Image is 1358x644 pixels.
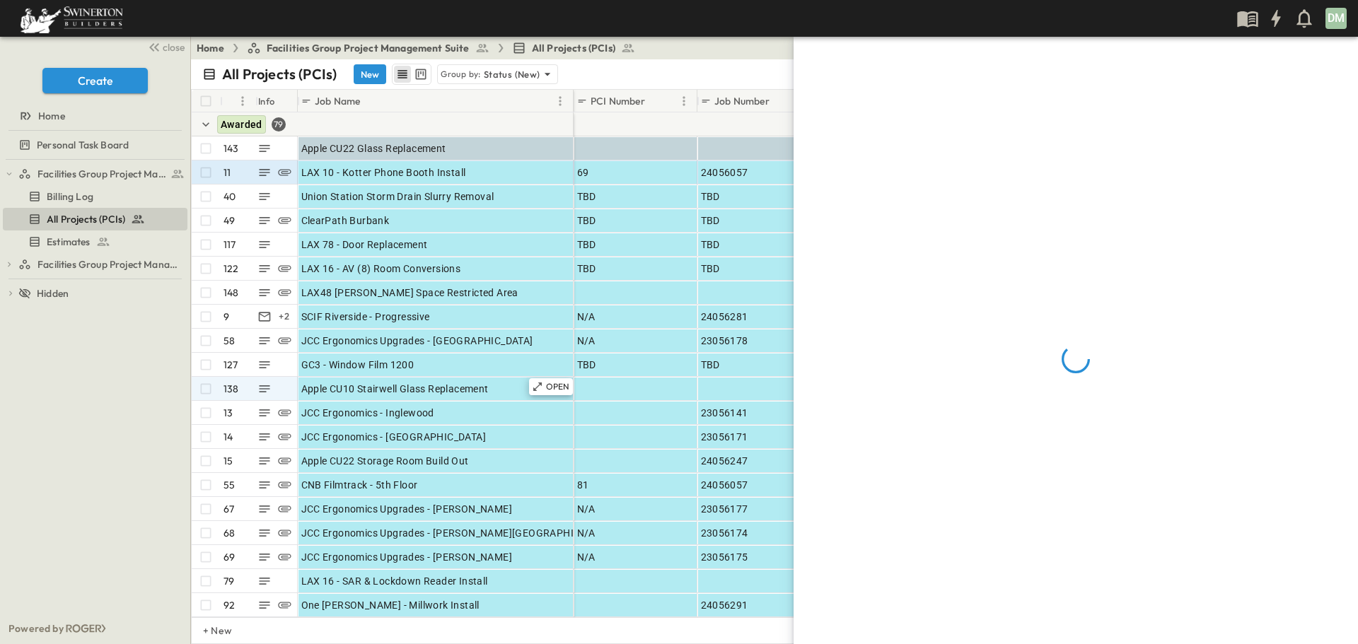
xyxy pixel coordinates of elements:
span: JCC Ergonomics Upgrades - [PERSON_NAME][GEOGRAPHIC_DATA] [301,526,613,540]
span: GC3 - Window Film 1200 [301,358,414,372]
p: 40 [224,189,236,204]
p: Job Name [315,94,360,108]
span: 23056141 [701,406,748,420]
span: TBD [701,213,720,228]
span: LAX 10 - Kotter Phone Booth Install [301,165,466,180]
span: 23056171 [701,430,748,444]
p: 49 [224,213,235,228]
span: JCC Ergonomics Upgrades - [PERSON_NAME] [301,550,513,564]
p: OPEN [546,381,570,392]
div: DM [1325,8,1347,29]
span: 24056291 [701,598,748,612]
span: Facilities Group Project Management Suite [37,167,167,181]
span: Apple CU10 Stairwell Glass Replacement [301,382,489,396]
span: N/A [577,334,596,348]
span: JCC Ergonomics Upgrades - [GEOGRAPHIC_DATA] [301,334,533,348]
span: TBD [701,358,720,372]
span: TBD [577,262,596,276]
p: 13 [224,406,233,420]
p: 67 [224,502,234,516]
div: + 2 [276,308,293,325]
p: 9 [224,310,229,324]
span: 24056057 [701,478,748,492]
span: Personal Task Board [37,138,129,152]
nav: breadcrumbs [197,41,644,55]
span: Home [38,109,65,123]
span: Estimates [47,235,91,249]
span: CNB Filmtrack - 5th Floor [301,478,418,492]
span: One [PERSON_NAME] - Millwork Install [301,598,480,612]
div: 79 [272,117,286,131]
span: N/A [577,526,596,540]
span: Apple CU22 Glass Replacement [301,141,446,156]
span: 24056057 [701,165,748,180]
p: 92 [224,598,235,612]
div: table view [392,64,431,85]
button: Menu [234,93,251,110]
span: TBD [577,213,596,228]
p: + New [203,623,211,638]
p: 117 [224,238,236,252]
p: Group by: [441,67,481,81]
p: 11 [224,165,231,180]
span: N/A [577,310,596,324]
button: Sort [648,93,663,109]
span: 81 [577,478,589,492]
span: ClearPath Burbank [301,213,390,228]
span: Facilities Group Project Management Suite (Copy) [37,257,182,271]
button: kanban view [412,66,429,83]
span: TBD [577,189,596,204]
p: 55 [224,478,235,492]
button: Sort [363,93,378,109]
span: 69 [577,165,589,180]
button: Sort [226,93,241,109]
span: 23056177 [701,502,748,516]
span: Awarded [221,119,262,130]
p: 122 [224,262,239,276]
div: test [3,253,187,276]
span: Facilities Group Project Management Suite [267,41,470,55]
span: Billing Log [47,189,93,204]
p: All Projects (PCIs) [222,64,337,84]
span: 24056281 [701,310,748,324]
span: Hidden [37,286,69,300]
span: 23056175 [701,550,748,564]
div: test [3,230,187,253]
span: close [163,40,185,54]
div: test [3,185,187,208]
div: Info [258,81,275,121]
div: test [3,163,187,185]
span: N/A [577,502,596,516]
span: LAX 16 - AV (8) Room Conversions [301,262,461,276]
p: Job Number [714,94,770,108]
button: Menu [675,93,692,110]
p: Status (New) [484,67,540,81]
div: test [3,134,187,156]
span: TBD [577,238,596,252]
p: 138 [224,382,239,396]
a: Home [197,41,224,55]
p: 68 [224,526,235,540]
span: 23056174 [701,526,748,540]
span: All Projects (PCIs) [47,212,125,226]
span: JCC Ergonomics - [GEOGRAPHIC_DATA] [301,430,487,444]
p: 143 [224,141,239,156]
span: All Projects (PCIs) [532,41,615,55]
p: 79 [224,574,234,588]
div: Info [255,90,298,112]
span: 23056178 [701,334,748,348]
span: TBD [577,358,596,372]
div: test [3,208,187,230]
p: 58 [224,334,235,348]
p: PCI Number [591,94,645,108]
p: 15 [224,454,233,468]
button: Menu [552,93,569,110]
span: LAX48 [PERSON_NAME] Space Restricted Area [301,286,518,300]
span: TBD [701,262,720,276]
span: N/A [577,550,596,564]
span: JCC Ergonomics Upgrades - [PERSON_NAME] [301,502,513,516]
div: # [220,90,255,112]
span: LAX 16 - SAR & Lockdown Reader Install [301,574,488,588]
span: 24056247 [701,454,748,468]
span: JCC Ergonomics - Inglewood [301,406,434,420]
